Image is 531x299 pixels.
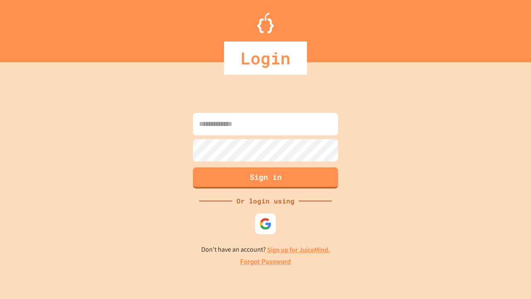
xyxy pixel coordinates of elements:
[267,245,330,254] a: Sign up for JuiceMind.
[201,245,330,255] p: Don't have an account?
[193,167,338,189] button: Sign in
[232,196,299,206] div: Or login using
[224,42,307,75] div: Login
[257,12,274,33] img: Logo.svg
[240,257,291,267] a: Forgot Password
[259,218,272,230] img: google-icon.svg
